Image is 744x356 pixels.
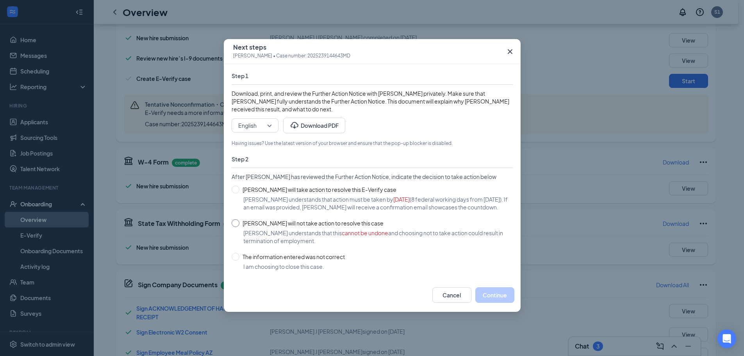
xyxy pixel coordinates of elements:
[432,287,471,303] button: Cancel
[243,196,393,203] span: [PERSON_NAME] understands that action must be taken by
[239,252,348,261] span: The information entered was not correct
[290,121,299,130] svg: Download
[232,155,513,163] span: Step 2
[283,118,345,133] button: DownloadDownload PDF
[232,173,513,181] span: After [PERSON_NAME] has reviewed the Further Action Notice, indicate the decision to take action ...
[233,43,350,51] span: Next steps
[239,185,400,194] span: [PERSON_NAME] will take action to resolve this E-Verify case
[500,39,521,64] button: Close
[342,229,388,236] span: cannot be undone
[475,287,514,303] button: Continue
[238,120,257,131] span: English
[393,196,410,203] span: [DATE]
[239,219,387,227] span: [PERSON_NAME] will not take action to resolve this case
[717,329,736,348] div: Open Intercom Messenger
[232,72,513,80] span: Step 1
[243,263,324,270] span: I am choosing to close this case.
[232,140,513,147] span: Having issues? Use the latest version of your browser and ensure that the pop-up blocker is disab...
[505,47,515,56] svg: Cross
[232,89,513,113] span: Download, print, and review the Further Action Notice with [PERSON_NAME] privately. Make sure tha...
[243,229,342,236] span: [PERSON_NAME] understands that this
[233,52,350,60] span: [PERSON_NAME] • Case number: 2025239144643MD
